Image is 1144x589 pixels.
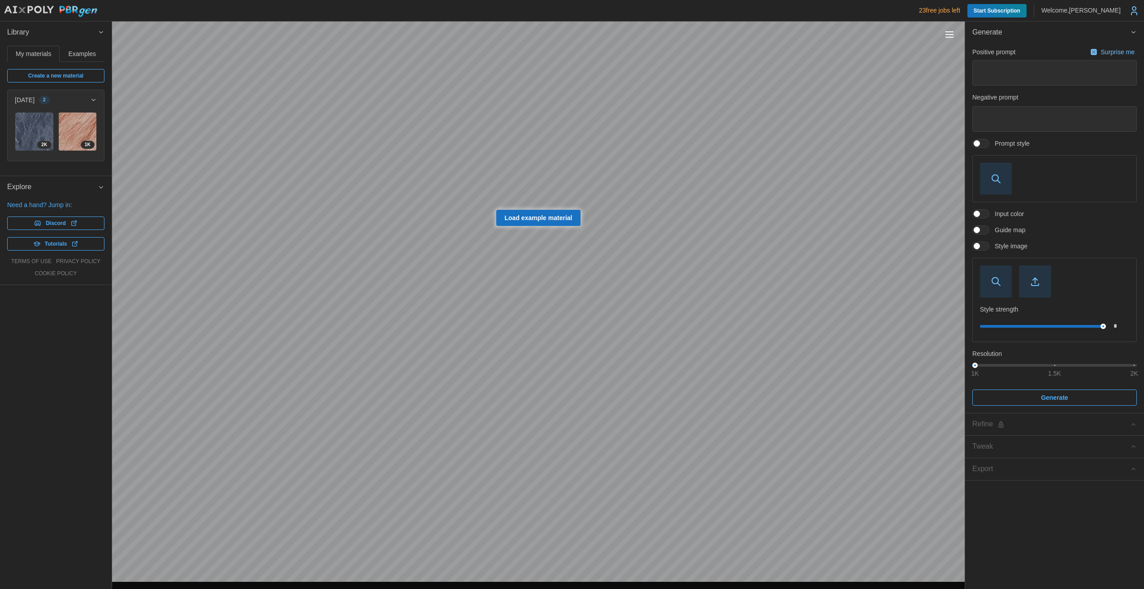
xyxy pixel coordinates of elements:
[1088,46,1137,58] button: Surprise me
[505,210,572,225] span: Load example material
[965,436,1144,458] button: Tweak
[989,242,1027,251] span: Style image
[974,4,1020,17] span: Start Subscription
[7,217,104,230] a: Discord
[965,43,1144,413] div: Generate
[1041,390,1068,405] span: Generate
[972,419,1130,430] div: Refine
[967,4,1027,17] a: Start Subscription
[965,458,1144,480] button: Export
[989,139,1030,148] span: Prompt style
[11,258,52,265] a: terms of use
[56,258,100,265] a: privacy policy
[972,22,1130,43] span: Generate
[972,349,1137,358] p: Resolution
[15,95,35,104] p: [DATE]
[965,22,1144,43] button: Generate
[919,6,960,15] p: 23 free jobs left
[989,209,1024,218] span: Input color
[16,51,51,57] span: My materials
[7,22,98,43] span: Library
[965,413,1144,435] button: Refine
[15,112,54,151] a: hmx79qLnOESKYsNQDHdK2K
[7,69,104,82] a: Create a new material
[41,141,47,148] span: 2 K
[496,210,581,226] a: Load example material
[7,200,104,209] p: Need a hand? Jump in:
[1041,6,1121,15] p: Welcome, [PERSON_NAME]
[46,217,66,230] span: Discord
[972,93,1137,102] p: Negative prompt
[8,90,104,110] button: [DATE]2
[989,225,1025,234] span: Guide map
[943,28,956,41] button: Toggle viewport controls
[85,141,91,148] span: 1 K
[4,5,98,17] img: AIxPoly PBRgen
[15,113,53,151] img: hmx79qLnOESKYsNQDHdK
[7,176,98,198] span: Explore
[35,270,77,277] a: cookie policy
[980,305,1129,314] p: Style strength
[972,436,1130,458] span: Tweak
[1101,48,1136,56] p: Surprise me
[8,110,104,161] div: [DATE]2
[7,237,104,251] a: Tutorials
[972,458,1130,480] span: Export
[43,96,46,104] span: 2
[28,69,83,82] span: Create a new material
[45,238,67,250] span: Tutorials
[69,51,96,57] span: Examples
[58,112,97,151] a: qpvMybScEtsJ9ZNY796T1K
[972,390,1137,406] button: Generate
[972,48,1015,56] p: Positive prompt
[59,113,97,151] img: qpvMybScEtsJ9ZNY796T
